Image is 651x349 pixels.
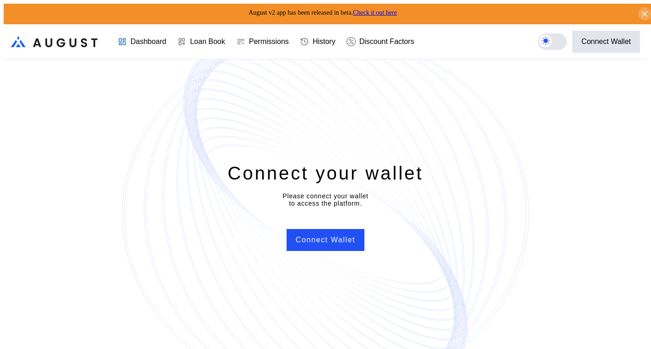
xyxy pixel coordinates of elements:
[572,31,640,53] button: Connect Wallet
[231,25,294,59] a: Permissions
[130,38,166,46] div: Dashboard
[341,25,420,59] a: Discount Factors
[581,38,631,46] div: Connect Wallet
[313,38,336,46] div: History
[359,38,414,46] div: Discount Factors
[287,229,364,251] button: Connect Wallet
[249,38,289,46] div: Permissions
[172,25,231,59] a: Loan Book
[294,25,341,59] a: History
[282,192,368,207] div: Please connect your wallet to access the platform.
[228,161,423,185] div: Connect your wallet
[190,38,225,46] div: Loan Book
[112,25,172,59] a: Dashboard
[353,9,397,16] a: Check it out here
[249,9,397,16] span: August v2 app has been released in beta.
